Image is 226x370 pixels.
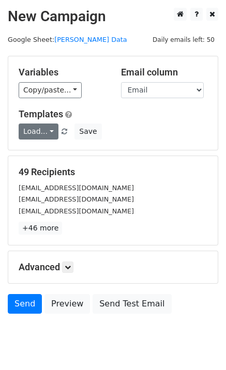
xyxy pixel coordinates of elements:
small: Google Sheet: [8,36,127,43]
iframe: Chat Widget [174,320,226,370]
a: Copy/paste... [19,82,82,98]
a: Preview [44,294,90,314]
h5: 49 Recipients [19,166,207,178]
a: Daily emails left: 50 [149,36,218,43]
button: Save [74,124,101,140]
h5: Variables [19,67,106,78]
a: +46 more [19,222,62,235]
a: Send Test Email [93,294,171,314]
h2: New Campaign [8,8,218,25]
small: [EMAIL_ADDRESS][DOMAIN_NAME] [19,207,134,215]
h5: Advanced [19,261,207,273]
small: [EMAIL_ADDRESS][DOMAIN_NAME] [19,195,134,203]
small: [EMAIL_ADDRESS][DOMAIN_NAME] [19,184,134,192]
a: Load... [19,124,58,140]
h5: Email column [121,67,208,78]
a: Send [8,294,42,314]
span: Daily emails left: 50 [149,34,218,45]
a: [PERSON_NAME] Data [54,36,127,43]
a: Templates [19,109,63,119]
